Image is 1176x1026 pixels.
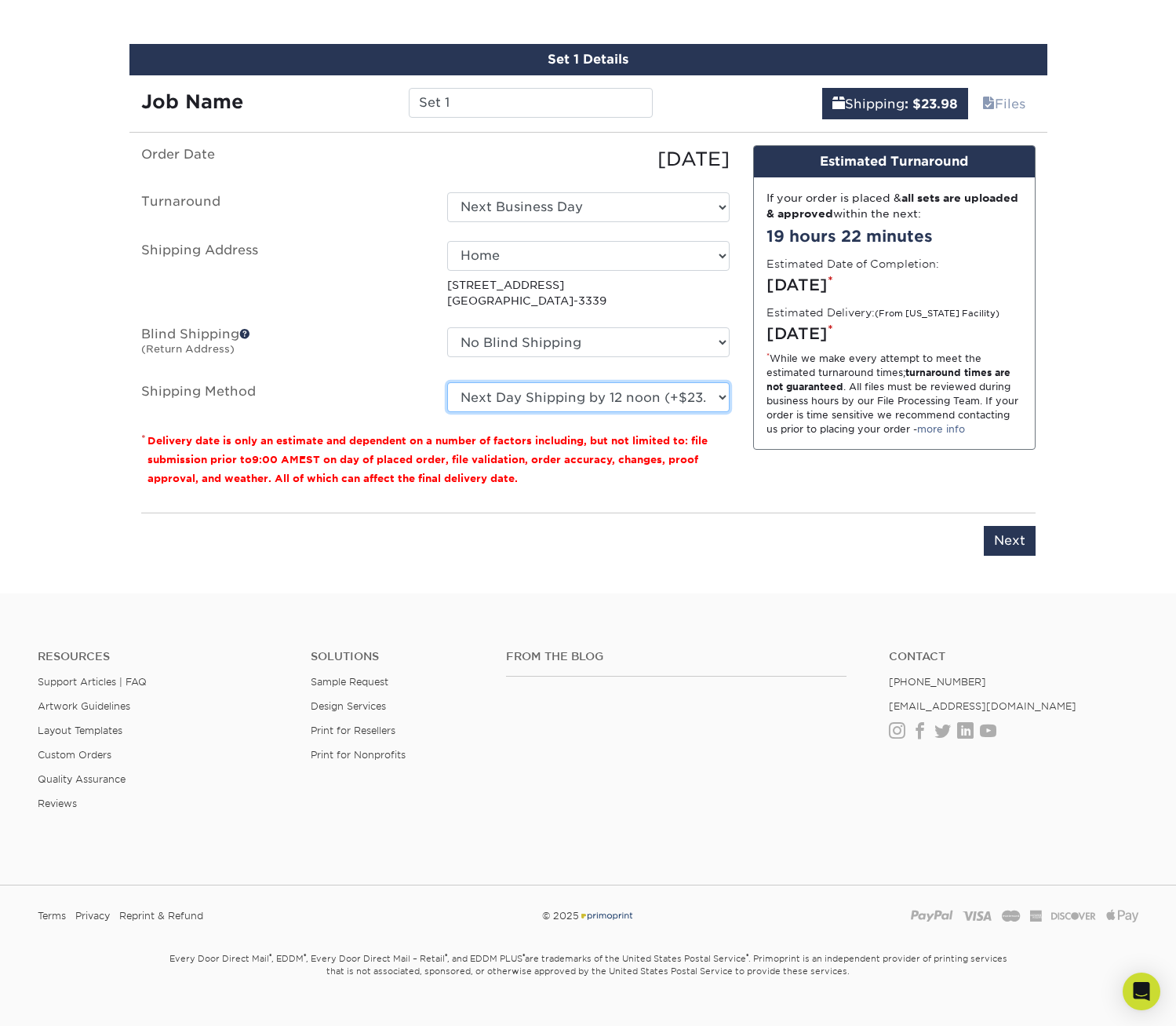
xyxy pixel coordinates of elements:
[822,88,968,119] a: Shipping: $23.98
[38,904,66,928] a: Terms
[766,273,1022,297] div: [DATE]
[119,904,203,928] a: Reprint & Refund
[311,725,395,736] a: Print for Resellers
[832,97,845,111] span: shipping
[447,277,730,309] p: [STREET_ADDRESS] [GEOGRAPHIC_DATA]-3339
[129,382,435,412] label: Shipping Method
[38,749,111,761] a: Custom Orders
[129,241,435,309] label: Shipping Address
[38,725,122,736] a: Layout Templates
[1123,973,1160,1010] div: Open Intercom Messenger
[506,650,847,663] h4: From the Blog
[129,44,1047,75] div: Set 1 Details
[304,952,306,960] sup: ®
[311,700,386,712] a: Design Services
[522,952,525,960] sup: ®
[147,435,708,484] small: Delivery date is only an estimate and dependent on a number of factors including, but not limited...
[38,650,287,663] h4: Resources
[435,145,741,173] div: [DATE]
[141,90,243,113] strong: Job Name
[905,97,958,111] b: : $23.98
[409,88,653,118] input: Enter a job name
[984,526,1036,556] input: Next
[889,676,986,688] a: [PHONE_NUMBER]
[311,676,388,688] a: Sample Request
[129,192,435,222] label: Turnaround
[38,700,130,712] a: Artwork Guidelines
[401,904,776,928] div: © 2025
[889,650,1138,663] a: Contact
[972,88,1036,119] a: Files
[269,952,271,960] sup: ®
[766,190,1022,222] div: If your order is placed & within the next:
[917,423,965,435] a: more info
[129,145,435,173] label: Order Date
[766,225,1022,248] div: 19 hours 22 minutes
[766,256,939,272] label: Estimated Date of Completion:
[311,749,406,761] a: Print for Nonprofits
[766,322,1022,345] div: [DATE]
[579,910,634,922] img: Primoprint
[875,309,999,319] small: (From [US_STATE] Facility)
[129,947,1047,1016] small: Every Door Direct Mail , EDDM , Every Door Direct Mail – Retail , and EDDM PLUS are trademarks of...
[38,798,77,809] a: Reviews
[38,676,147,688] a: Support Articles | FAQ
[982,97,995,111] span: files
[38,773,126,785] a: Quality Assurance
[754,146,1035,177] div: Estimated Turnaround
[75,904,110,928] a: Privacy
[445,952,447,960] sup: ®
[252,454,299,466] span: 9:00 AM
[766,305,999,320] label: Estimated Delivery:
[889,700,1076,712] a: [EMAIL_ADDRESS][DOMAIN_NAME]
[746,952,748,960] sup: ®
[141,343,235,355] small: (Return Address)
[766,352,1022,436] div: While we make every attempt to meet the estimated turnaround times; . All files must be reviewed ...
[129,327,435,363] label: Blind Shipping
[311,650,482,663] h4: Solutions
